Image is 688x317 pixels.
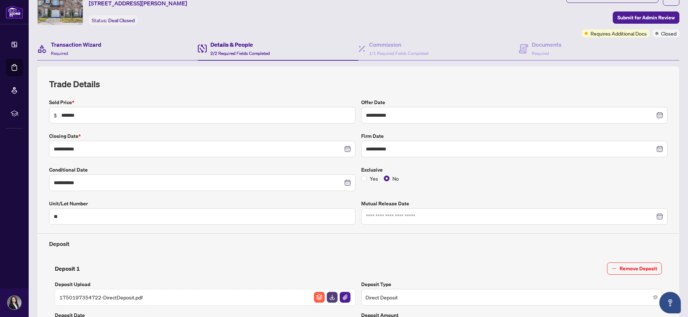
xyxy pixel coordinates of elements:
[532,51,549,56] span: Required
[369,40,429,49] h4: Commission
[314,292,325,303] button: File Archive
[49,98,355,106] label: Sold Price
[390,174,402,182] span: No
[51,40,101,49] h4: Transaction Wizard
[365,290,658,304] span: Direct Deposit
[620,263,657,274] span: Remove Deposit
[59,293,143,301] span: 1750197354722-DirectDeposit.pdf
[55,280,355,288] label: Deposit Upload
[612,266,617,271] span: minus
[49,132,355,140] label: Closing Date
[369,51,429,56] span: 1/1 Required Fields Completed
[49,239,668,248] h4: Deposit
[210,51,270,56] span: 2/2 Required Fields Completed
[314,292,325,303] img: File Archive
[367,174,381,182] span: Yes
[361,280,662,288] label: Deposit Type
[6,5,23,19] img: logo
[361,98,668,106] label: Offer Date
[327,292,338,303] img: File Download
[653,295,658,299] span: close-circle
[613,11,679,24] button: Submit for Admin Review
[55,289,355,306] span: 1750197354722-DirectDeposit.pdfFile ArchiveFile DownloadFile Attachement
[108,17,135,24] span: Deal Closed
[339,292,351,303] button: File Attachement
[326,292,338,303] button: File Download
[89,15,138,25] div: Status:
[361,200,668,208] label: Mutual Release Date
[661,29,677,37] span: Closed
[49,166,355,174] label: Conditional Date
[49,200,355,208] label: Unit/Lot Number
[54,111,57,119] span: $
[210,40,270,49] h4: Details & People
[361,166,668,174] label: Exclusive
[659,292,681,313] button: Open asap
[51,51,68,56] span: Required
[49,78,668,90] h2: Trade Details
[591,29,647,37] span: Requires Additional Docs
[340,292,350,303] img: File Attachement
[607,262,662,275] button: Remove Deposit
[55,264,80,273] h4: Deposit 1
[532,40,562,49] h4: Documents
[8,296,21,309] img: Profile Icon
[617,12,675,23] span: Submit for Admin Review
[361,132,668,140] label: Firm Date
